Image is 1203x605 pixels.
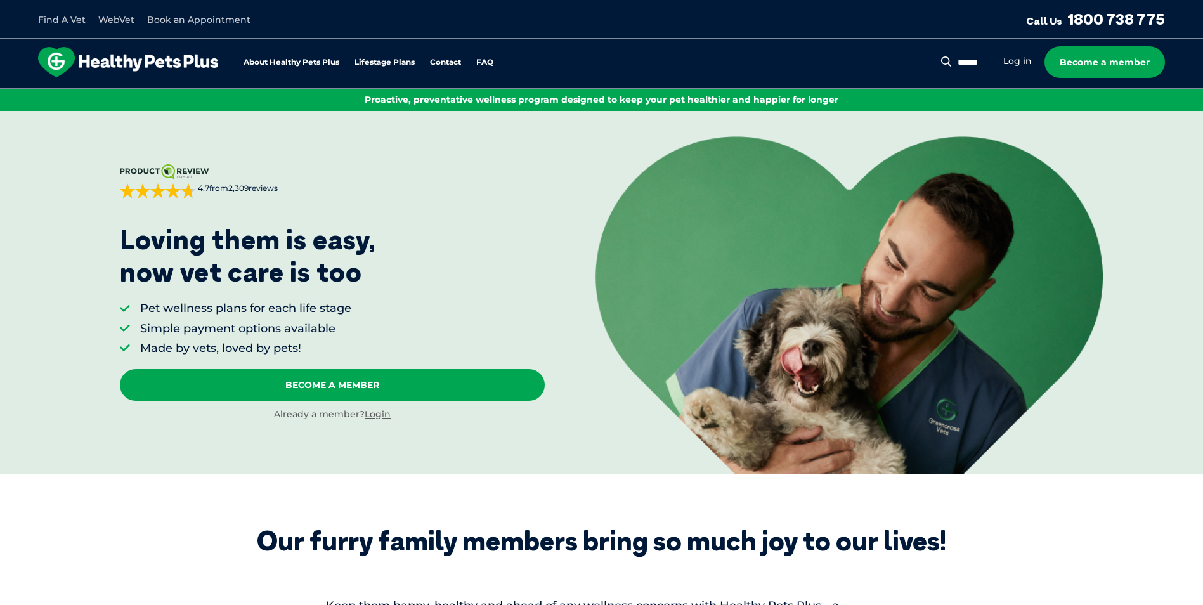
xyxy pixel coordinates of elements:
img: <p>Loving them is easy, <br /> now vet care is too</p> [595,136,1103,474]
div: Already a member? [120,408,545,421]
span: Proactive, preventative wellness program designed to keep your pet healthier and happier for longer [365,94,838,105]
a: Contact [430,58,461,67]
span: Call Us [1026,15,1062,27]
button: Search [939,55,954,68]
div: Our furry family members bring so much joy to our lives! [257,525,946,557]
span: 2,309 reviews [228,183,278,193]
span: from [196,183,278,194]
a: About Healthy Pets Plus [244,58,339,67]
p: Loving them is easy, now vet care is too [120,224,376,288]
a: WebVet [98,14,134,25]
img: hpp-logo [38,47,218,77]
a: Login [365,408,391,420]
a: Find A Vet [38,14,86,25]
a: Book an Appointment [147,14,250,25]
strong: 4.7 [198,183,209,193]
div: 4.7 out of 5 stars [120,183,196,198]
a: Lifestage Plans [354,58,415,67]
a: Become A Member [120,369,545,401]
li: Made by vets, loved by pets! [140,341,351,356]
a: Log in [1003,55,1032,67]
a: Become a member [1044,46,1165,78]
a: 4.7from2,309reviews [120,164,545,198]
li: Simple payment options available [140,321,351,337]
li: Pet wellness plans for each life stage [140,301,351,316]
a: FAQ [476,58,493,67]
a: Call Us1800 738 775 [1026,10,1165,29]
